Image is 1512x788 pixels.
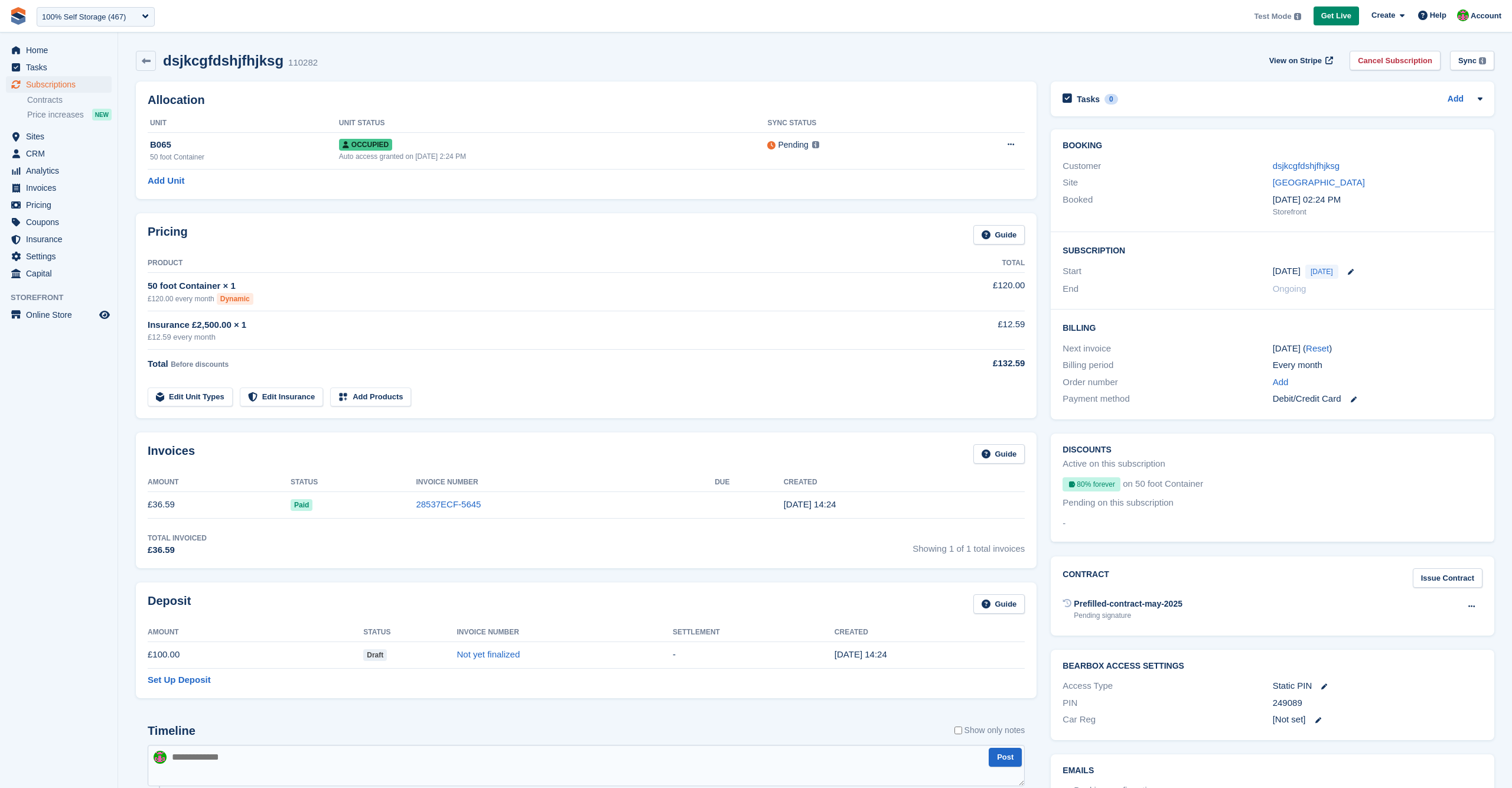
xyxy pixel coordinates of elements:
[1063,282,1272,296] div: End
[27,95,112,106] a: Contracts
[1123,477,1203,496] span: on 50 foot Container
[973,444,1025,464] a: Guide
[26,214,97,230] span: Coupons
[1063,244,1482,256] h2: Subscription
[784,473,1025,492] th: Created
[1413,568,1482,588] a: Issue Contract
[6,307,112,323] a: menu
[288,56,318,70] div: 110282
[1063,568,1109,588] h2: Contract
[148,318,930,332] div: Insurance £2,500.00 × 1
[1458,55,1477,67] div: Sync
[148,279,930,293] div: 50 foot Container × 1
[1273,193,1482,207] div: [DATE] 02:24 PM
[1430,9,1446,21] span: Help
[930,311,1025,350] td: £12.59
[148,642,363,668] td: £100.00
[26,76,97,93] span: Subscriptions
[1063,141,1482,151] h2: Booking
[715,473,783,492] th: Due
[1063,342,1272,356] div: Next invoice
[6,180,112,196] a: menu
[26,145,97,162] span: CRM
[6,59,112,76] a: menu
[291,473,416,492] th: Status
[1104,94,1118,105] div: 0
[1063,662,1482,671] h2: BearBox Access Settings
[1265,51,1336,70] a: View on Stripe
[1063,321,1482,333] h2: Billing
[673,623,835,642] th: Settlement
[416,499,481,509] a: 28537ECF-5645
[973,594,1025,614] a: Guide
[6,76,112,93] a: menu
[1273,696,1482,710] div: 249089
[6,145,112,162] a: menu
[1063,392,1272,406] div: Payment method
[148,543,207,557] div: £36.59
[1063,517,1065,530] span: -
[148,491,291,518] td: £36.59
[148,293,930,305] div: £120.00 every month
[954,724,962,737] input: Show only notes
[1314,6,1359,26] a: Get Live
[1273,161,1340,171] a: dsjkcgfdshjfhjksg
[148,174,184,188] a: Add Unit
[6,231,112,248] a: menu
[1074,598,1182,610] div: Prefilled-contract-may-2025
[26,180,97,196] span: Invoices
[6,162,112,179] a: menu
[6,197,112,213] a: menu
[148,225,188,245] h2: Pricing
[1273,177,1365,187] a: [GEOGRAPHIC_DATA]
[416,473,715,492] th: Invoice Number
[1306,343,1329,353] a: Reset
[97,308,112,322] a: Preview store
[1063,457,1165,471] div: Active on this subscription
[1371,9,1395,21] span: Create
[1321,10,1351,22] span: Get Live
[930,272,1025,311] td: £120.00
[148,594,191,614] h2: Deposit
[6,42,112,58] a: menu
[784,499,836,509] time: 2025-09-25 13:24:09 UTC
[835,623,1015,642] th: Created
[330,388,411,407] a: Add Products
[954,724,1025,737] label: Show only notes
[148,114,339,133] th: Unit
[1273,284,1306,294] span: Ongoing
[148,444,195,464] h2: Invoices
[1063,176,1272,190] div: Site
[835,649,887,659] time: 2025-09-25 13:24:14 UTC
[26,265,97,282] span: Capital
[150,152,339,162] div: 50 foot Container
[26,248,97,265] span: Settings
[11,292,118,304] span: Storefront
[148,359,168,369] span: Total
[148,623,363,642] th: Amount
[1063,445,1482,455] h2: Discounts
[26,59,97,76] span: Tasks
[1063,159,1272,173] div: Customer
[148,388,233,407] a: Edit Unit Types
[1269,55,1322,67] span: View on Stripe
[1457,9,1469,21] img: Will McNeilly
[1063,376,1272,389] div: Order number
[1063,265,1272,279] div: Start
[812,141,819,148] img: icon-info-grey-7440780725fd019a000dd9b08b2336e03edf1995a4989e88bcd33f0948082b44.svg
[291,499,312,511] span: Paid
[1273,206,1482,218] div: Storefront
[1063,713,1272,727] div: Car Reg
[42,11,126,23] div: 100% Self Storage (467)
[26,162,97,179] span: Analytics
[26,307,97,323] span: Online Store
[973,225,1025,245] a: Guide
[1471,10,1501,22] span: Account
[163,53,283,69] h2: dsjkcgfdshjfhjksg
[1273,392,1482,406] div: Debit/Credit Card
[148,673,211,687] a: Set Up Deposit
[339,114,768,133] th: Unit Status
[1479,57,1486,64] img: icon-info-grey-7440780725fd019a000dd9b08b2336e03edf1995a4989e88bcd33f0948082b44.svg
[154,751,167,764] img: Will McNeilly
[1063,359,1272,372] div: Billing period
